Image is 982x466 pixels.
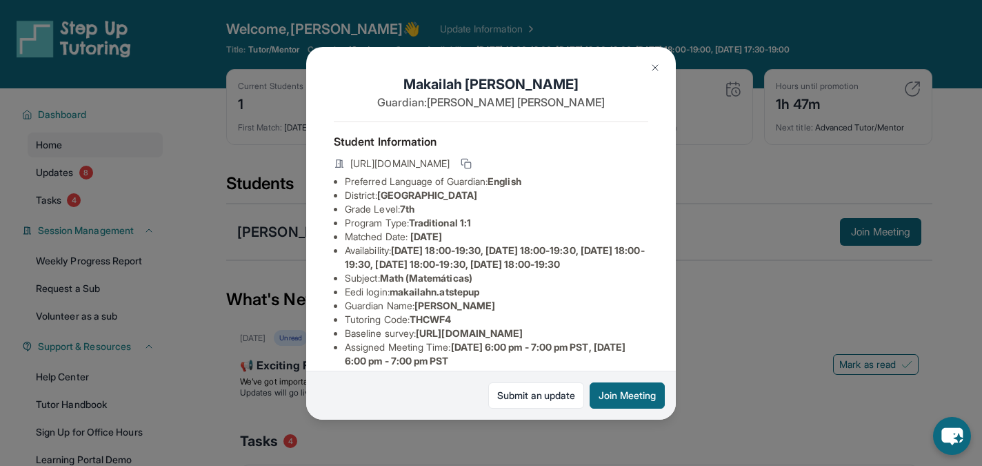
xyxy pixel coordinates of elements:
[458,155,474,172] button: Copy link
[416,327,523,339] span: [URL][DOMAIN_NAME]
[345,368,648,382] li: Temporary tutoring link :
[345,313,648,327] li: Tutoring Code :
[345,299,648,313] li: Guardian Name :
[448,369,554,380] span: [URL][DOMAIN_NAME]
[345,175,648,188] li: Preferred Language of Guardian:
[345,202,648,216] li: Grade Level:
[410,313,451,325] span: THCWF4
[650,62,661,73] img: Close Icon
[390,286,479,298] span: makailahn.atstepup
[345,216,648,230] li: Program Type:
[345,188,648,202] li: District:
[488,175,521,187] span: English
[345,327,648,340] li: Baseline survey :
[410,231,442,242] span: [DATE]
[345,244,648,271] li: Availability:
[334,133,648,150] h4: Student Information
[345,271,648,285] li: Subject :
[590,382,665,409] button: Join Meeting
[345,244,645,270] span: [DATE] 18:00-19:30, [DATE] 18:00-19:30, [DATE] 18:00-19:30, [DATE] 18:00-19:30, [DATE] 18:00-19:30
[345,341,625,367] span: [DATE] 6:00 pm - 7:00 pm PST, [DATE] 6:00 pm - 7:00 pm PST
[380,272,472,284] span: Math (Matemáticas)
[933,417,971,455] button: chat-button
[488,382,584,409] a: Submit an update
[350,157,450,171] span: [URL][DOMAIN_NAME]
[334,75,648,94] h1: Makailah [PERSON_NAME]
[400,203,414,215] span: 7th
[334,94,648,110] p: Guardian: [PERSON_NAME] [PERSON_NAME]
[345,285,648,299] li: Eedi login :
[414,300,495,311] span: [PERSON_NAME]
[409,217,471,229] span: Traditional 1:1
[345,230,648,244] li: Matched Date:
[377,189,477,201] span: [GEOGRAPHIC_DATA]
[345,340,648,368] li: Assigned Meeting Time :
